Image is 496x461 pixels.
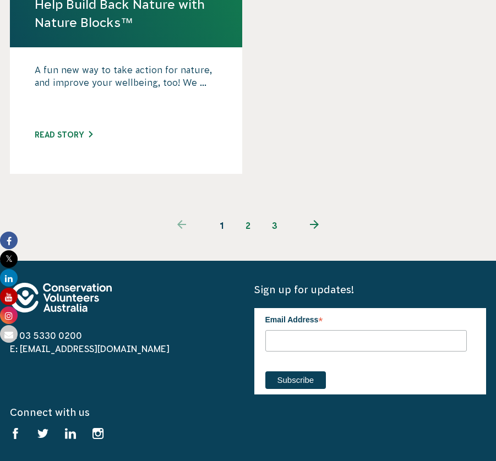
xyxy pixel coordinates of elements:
img: logo-footer.svg [10,283,112,312]
a: Read story [35,130,92,139]
ul: Pagination [155,212,341,239]
a: 3 [261,212,288,239]
h5: Connect with us [10,405,486,419]
a: 2 [235,212,261,239]
a: Next page [288,212,341,239]
h5: Sign up for updates! [254,283,487,297]
a: E: [EMAIL_ADDRESS][DOMAIN_NAME] [10,344,170,354]
span: 1 [209,212,235,239]
p: A fun new way to take action for nature, and improve your wellbeing, too! We ... [35,64,217,119]
label: Email Address [265,308,467,329]
input: Subscribe [265,371,326,389]
a: P: 03 5330 0200 [10,331,82,341]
